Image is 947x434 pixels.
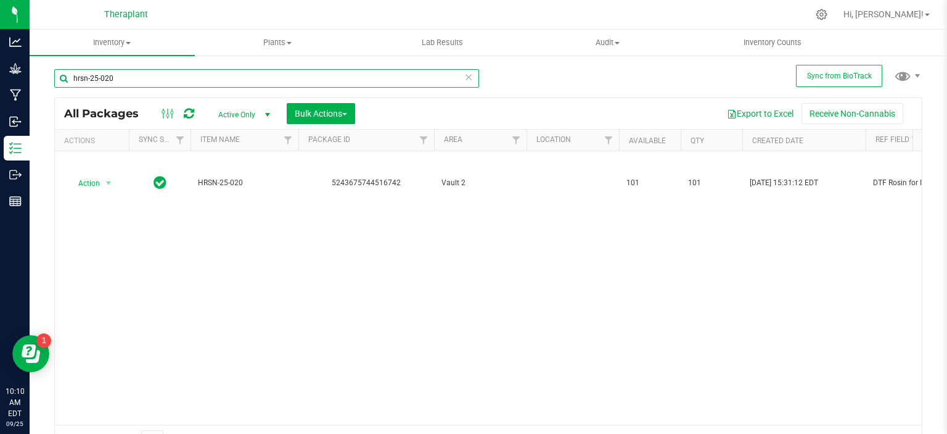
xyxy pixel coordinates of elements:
[9,169,22,181] inline-svg: Outbound
[64,136,124,145] div: Actions
[200,135,240,144] a: Item Name
[796,65,882,87] button: Sync from BioTrack
[629,136,666,145] a: Available
[626,177,673,189] span: 101
[727,37,818,48] span: Inventory Counts
[536,135,571,144] a: Location
[170,130,191,151] a: Filter
[67,175,100,192] span: Action
[360,30,525,56] a: Lab Results
[308,135,350,144] a: Package ID
[9,36,22,48] inline-svg: Analytics
[30,37,195,48] span: Inventory
[104,9,148,20] span: Theraplant
[6,386,24,419] p: 10:10 AM EDT
[101,175,117,192] span: select
[752,136,803,145] a: Created Date
[807,72,872,80] span: Sync from BioTrack
[195,37,359,48] span: Plants
[599,130,619,151] a: Filter
[9,89,22,101] inline-svg: Manufacturing
[6,419,24,428] p: 09/25
[688,177,735,189] span: 101
[9,115,22,128] inline-svg: Inbound
[278,130,298,151] a: Filter
[525,37,689,48] span: Audit
[9,62,22,75] inline-svg: Grow
[154,174,166,191] span: In Sync
[814,9,829,20] div: Manage settings
[801,103,903,124] button: Receive Non-Cannabis
[525,30,690,56] a: Audit
[691,136,704,145] a: Qty
[9,195,22,207] inline-svg: Reports
[297,177,436,189] div: 5243675744516742
[195,30,360,56] a: Plants
[139,135,186,144] a: Sync Status
[405,37,480,48] span: Lab Results
[444,135,462,144] a: Area
[287,103,355,124] button: Bulk Actions
[464,69,473,85] span: Clear
[54,69,479,88] input: Search Package ID, Item Name, SKU, Lot or Part Number...
[414,130,434,151] a: Filter
[198,177,291,189] span: HRSN-25-020
[9,142,22,154] inline-svg: Inventory
[719,103,801,124] button: Export to Excel
[295,109,347,119] span: Bulk Actions
[750,177,818,189] span: [DATE] 15:31:12 EDT
[441,177,519,189] span: Vault 2
[843,9,924,19] span: Hi, [PERSON_NAME]!
[506,130,527,151] a: Filter
[690,30,855,56] a: Inventory Counts
[30,30,195,56] a: Inventory
[875,135,916,144] a: Ref Field 1
[64,107,151,120] span: All Packages
[36,333,51,348] iframe: Resource center unread badge
[12,335,49,372] iframe: Resource center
